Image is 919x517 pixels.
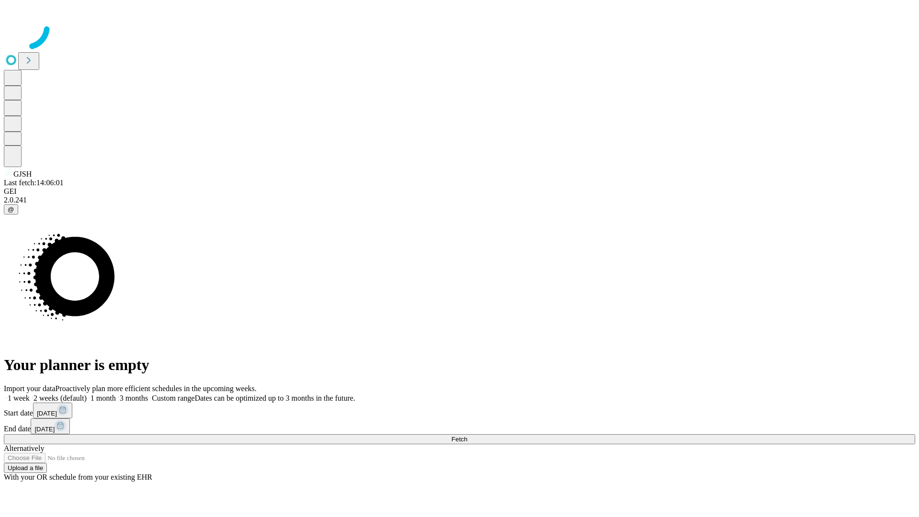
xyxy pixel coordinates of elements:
[34,426,55,433] span: [DATE]
[31,418,70,434] button: [DATE]
[4,444,44,452] span: Alternatively
[13,170,32,178] span: GJSH
[4,179,64,187] span: Last fetch: 14:06:01
[4,403,915,418] div: Start date
[37,410,57,417] span: [DATE]
[34,394,87,402] span: 2 weeks (default)
[4,204,18,214] button: @
[451,436,467,443] span: Fetch
[152,394,194,402] span: Custom range
[120,394,148,402] span: 3 months
[195,394,355,402] span: Dates can be optimized up to 3 months in the future.
[4,463,47,473] button: Upload a file
[56,384,257,393] span: Proactively plan more efficient schedules in the upcoming weeks.
[90,394,116,402] span: 1 month
[8,394,30,402] span: 1 week
[4,196,915,204] div: 2.0.241
[4,434,915,444] button: Fetch
[33,403,72,418] button: [DATE]
[4,384,56,393] span: Import your data
[4,473,152,481] span: With your OR schedule from your existing EHR
[4,187,915,196] div: GEI
[4,418,915,434] div: End date
[4,356,915,374] h1: Your planner is empty
[8,206,14,213] span: @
